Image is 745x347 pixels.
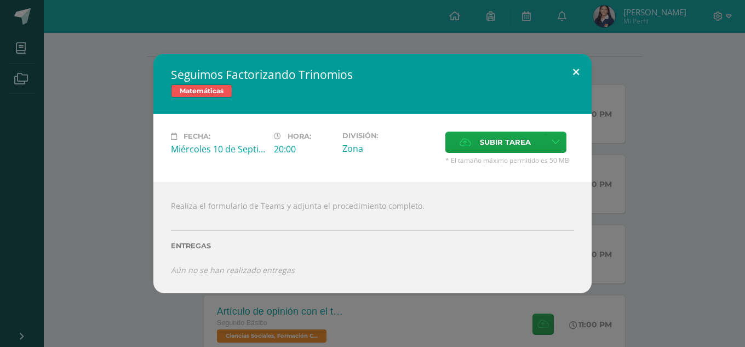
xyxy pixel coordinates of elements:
[171,67,574,82] h2: Seguimos Factorizando Trinomios
[171,265,295,275] i: Aún no se han realizado entregas
[171,84,232,98] span: Matemáticas
[171,143,265,155] div: Miércoles 10 de Septiembre
[342,132,437,140] label: División:
[288,132,311,140] span: Hora:
[445,156,574,165] span: * El tamaño máximo permitido es 50 MB
[153,183,592,293] div: Realiza el formulario de Teams y adjunta el procedimiento completo.
[342,143,437,155] div: Zona
[480,132,531,152] span: Subir tarea
[560,54,592,91] button: Close (Esc)
[274,143,334,155] div: 20:00
[171,242,574,250] label: Entregas
[184,132,210,140] span: Fecha:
